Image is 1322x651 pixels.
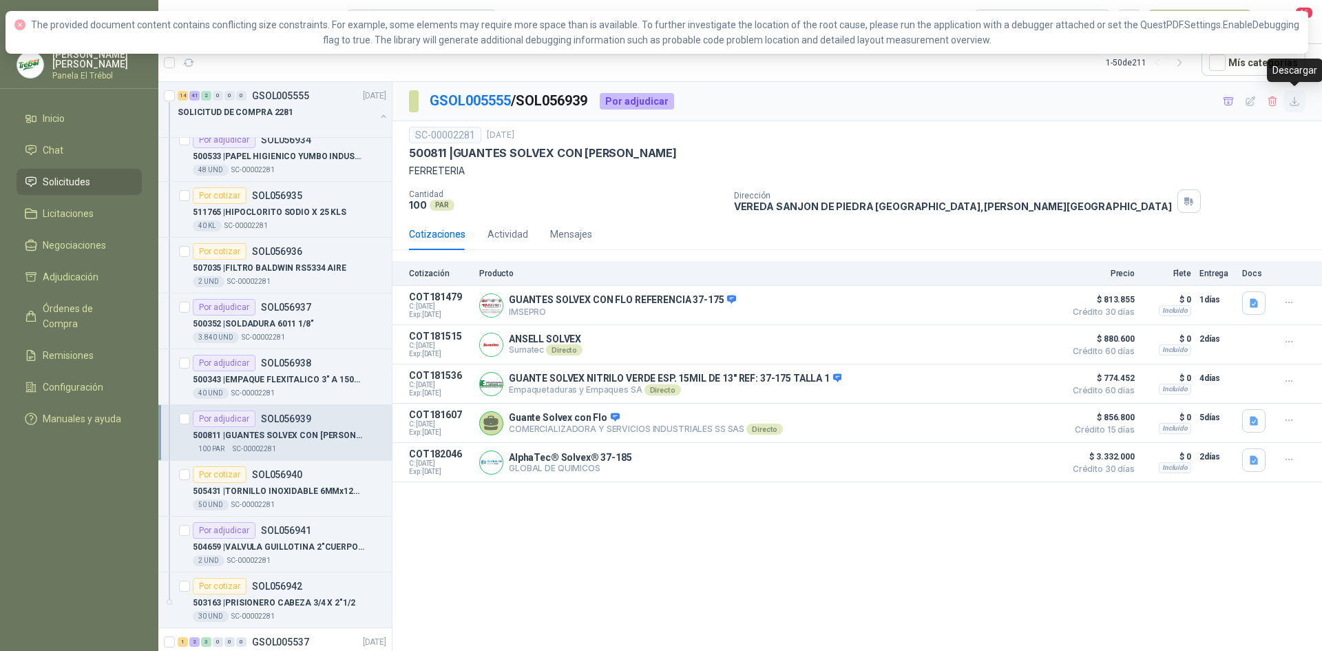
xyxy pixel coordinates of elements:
[193,388,229,399] div: 40 UND
[193,499,229,510] div: 50 UND
[193,243,246,260] div: Por cotizar
[193,332,239,343] div: 3.840 UND
[1159,423,1191,434] div: Incluido
[600,93,674,110] div: Por adjudicar
[201,91,211,101] div: 2
[1066,269,1135,278] p: Precio
[409,468,471,476] span: Exp: [DATE]
[227,555,271,566] p: SC-00002281
[17,105,142,132] a: Inicio
[193,276,224,287] div: 2 UND
[1294,6,1314,19] span: 16
[178,87,389,132] a: 14 41 2 0 0 0 GSOL005555[DATE] SOLICITUD DE COMPRA 2281
[252,470,302,479] p: SOL056940
[193,411,255,427] div: Por adjudicar
[17,342,142,369] a: Remisiones
[193,220,222,231] div: 40 KL
[17,232,142,258] a: Negociaciones
[158,182,392,238] a: Por cotizarSOL056935511765 |HIPOCLORITO SODIO X 25 KLS40 KLSC-00002281
[43,411,121,426] span: Manuales y ayuda
[193,555,224,566] div: 2 UND
[1066,347,1135,355] span: Crédito 60 días
[189,637,200,647] div: 2
[193,578,246,595] div: Por cotizar
[1143,448,1191,465] p: $ 0
[178,91,188,101] div: 14
[1066,308,1135,316] span: Crédito 30 días
[509,333,583,344] p: ANSELL SOLVEX
[43,269,98,285] span: Adjudicación
[509,344,583,355] p: Sumatec
[550,227,592,242] div: Mensajes
[43,348,94,363] span: Remisiones
[14,19,25,30] span: close-circle
[193,355,255,371] div: Por adjudicar
[1143,331,1191,347] p: $ 0
[52,50,142,69] p: [PERSON_NAME] [PERSON_NAME]
[409,302,471,311] span: C: [DATE]
[17,296,142,337] a: Órdenes de Compra
[409,163,1305,178] p: FERRETERIA
[409,409,471,420] p: COT181607
[193,150,364,163] p: 500533 | PAPEL HIGIENICO YUMBO INDUSTRIAL
[193,132,255,148] div: Por adjudicar
[509,463,632,473] p: GLOBAL DE QUIMICOS
[17,137,142,163] a: Chat
[158,238,392,293] a: Por cotizarSOL056936507035 |FILTRO BALDWIN RS5334 AIRE2 UNDSC-00002281
[1066,331,1135,347] span: $ 880.600
[546,344,583,355] div: Directo
[236,91,246,101] div: 0
[509,424,783,435] p: COMERCIALIZADORA Y SERVICIOS INDUSTRIALES SS SAS
[509,294,736,307] p: GUANTES SOLVEX CON FLO REFERENCIA 37-175
[430,90,589,112] p: / SOL056939
[193,206,346,219] p: 511765 | HIPOCLORITO SODIO X 25 KLS
[52,72,142,80] p: Panela El Trébol
[17,264,142,290] a: Adjudicación
[193,485,364,498] p: 505431 | TORNILLO INOXIDABLE 6MMx12MM BCC
[487,129,514,142] p: [DATE]
[252,191,302,200] p: SOL056935
[189,91,200,101] div: 41
[409,370,471,381] p: COT181536
[201,637,211,647] div: 3
[233,444,276,455] p: SC-00002281
[17,406,142,432] a: Manuales y ayuda
[231,499,275,510] p: SC-00002281
[158,126,392,182] a: Por adjudicarSOL056934500533 |PAPEL HIGIENICO YUMBO INDUSTRIAL48 UNDSC-00002281
[224,91,235,101] div: 0
[1066,426,1135,434] span: Crédito 15 días
[178,637,188,647] div: 1
[193,597,355,610] p: 503163 | PRISIONERO CABEZA 3/4 X 2"1/2
[31,19,1299,45] span: The provided document content contains conflicting size constraints. For example, some elements m...
[193,466,246,483] div: Por cotizar
[193,373,364,386] p: 500343 | EMPAQUE FLEXITALICO 3" A 150PSI
[193,611,229,622] div: 30 UND
[227,276,271,287] p: SC-00002281
[409,448,471,459] p: COT182046
[409,342,471,350] span: C: [DATE]
[746,424,783,435] div: Directo
[409,127,481,143] div: SC-00002281
[734,200,1172,212] p: VEREDA SANJON DE PIEDRA [GEOGRAPHIC_DATA] , [PERSON_NAME][GEOGRAPHIC_DATA]
[734,191,1172,200] p: Dirección
[480,373,503,395] img: Company Logo
[509,307,736,317] p: IMSEPRO
[158,293,392,349] a: Por adjudicarSOL056937500352 |SOLDADURA 6011 1/8"3.840 UNDSC-00002281
[1159,305,1191,316] div: Incluido
[1202,50,1305,76] button: Mís categorías
[193,541,364,554] p: 504659 | VALVULA GUILLOTINA 2"CUERPO A 150 PSI CUERPO INOX/CUCHILLA INOX ACTUADOR/VOLANTE
[1143,370,1191,386] p: $ 0
[43,301,129,331] span: Órdenes de Compra
[1242,269,1270,278] p: Docs
[158,461,392,517] a: Por cotizarSOL056940505431 |TORNILLO INOXIDABLE 6MMx12MM BCC50 UNDSC-00002281
[409,227,465,242] div: Cotizaciones
[43,143,63,158] span: Chat
[409,389,471,397] span: Exp: [DATE]
[409,420,471,428] span: C: [DATE]
[409,199,427,211] p: 100
[261,414,311,424] p: SOL056939
[193,318,314,331] p: 500352 | SOLDADURA 6011 1/8"
[409,428,471,437] span: Exp: [DATE]
[1199,448,1234,465] p: 2 días
[178,106,293,119] p: SOLICITUD DE COMPRA 2281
